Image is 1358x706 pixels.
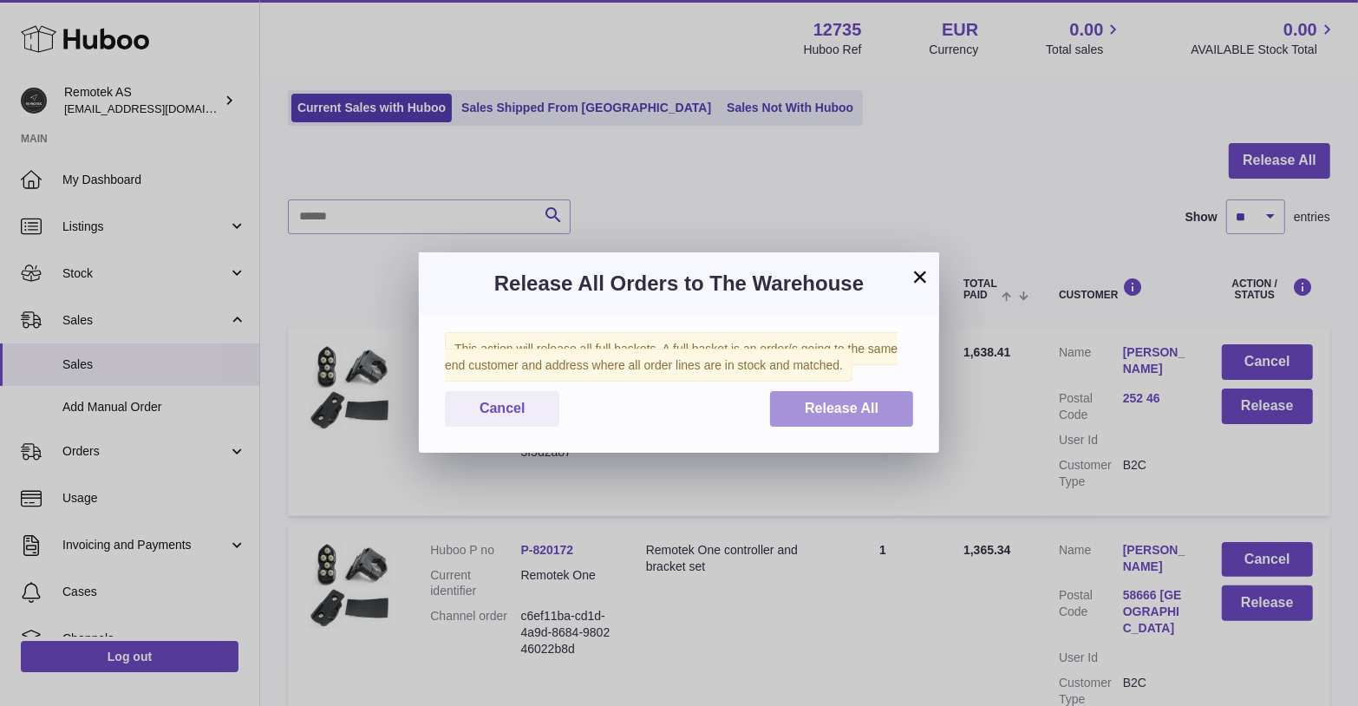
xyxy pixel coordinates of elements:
button: × [910,266,930,287]
span: Release All [805,401,878,415]
span: Cancel [480,401,525,415]
h3: Release All Orders to The Warehouse [445,270,913,297]
button: Cancel [445,391,559,427]
button: Release All [770,391,913,427]
span: This action will release all full baskets. A full basket is an order/s going to the same end cust... [445,332,898,382]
